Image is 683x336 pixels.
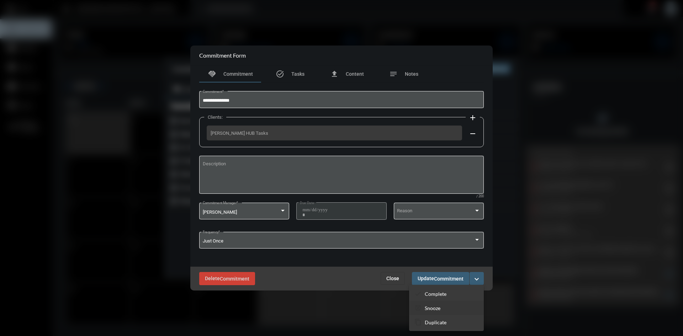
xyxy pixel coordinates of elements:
mat-icon: checkmark [414,290,422,297]
p: Snooze [425,305,440,311]
mat-icon: snooze [414,304,422,311]
p: Duplicate [425,319,446,325]
mat-icon: content_copy [414,319,422,326]
p: Complete [425,291,446,297]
